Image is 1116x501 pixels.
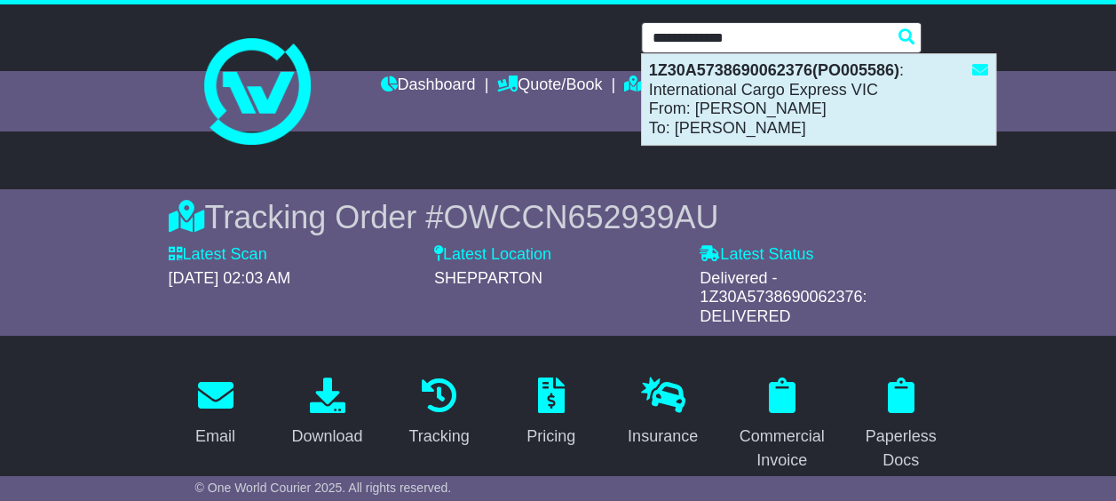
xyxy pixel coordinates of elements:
[700,245,813,265] label: Latest Status
[380,71,475,101] a: Dashboard
[291,425,362,449] div: Download
[497,71,602,101] a: Quote/Book
[397,371,480,455] a: Tracking
[195,481,452,495] span: © One World Courier 2025. All rights reserved.
[169,245,267,265] label: Latest Scan
[616,371,709,455] a: Insurance
[195,425,235,449] div: Email
[169,269,291,287] span: [DATE] 02:03 AM
[649,61,899,79] strong: 1Z30A5738690062376(PO005586)
[865,425,936,473] div: Paperless Docs
[624,71,702,101] a: Tracking
[434,245,551,265] label: Latest Location
[700,269,867,325] span: Delivered - 1Z30A5738690062376: DELIVERED
[628,425,698,449] div: Insurance
[853,371,947,479] a: Paperless Docs
[526,425,575,449] div: Pricing
[408,425,469,449] div: Tracking
[443,199,718,235] span: OWCCN652939AU
[184,371,247,455] a: Email
[515,371,587,455] a: Pricing
[642,54,995,145] div: : International Cargo Express VIC From: [PERSON_NAME] To: [PERSON_NAME]
[280,371,374,455] a: Download
[434,269,542,287] span: SHEPPARTON
[169,198,948,236] div: Tracking Order #
[727,371,835,479] a: Commercial Invoice
[739,425,824,473] div: Commercial Invoice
